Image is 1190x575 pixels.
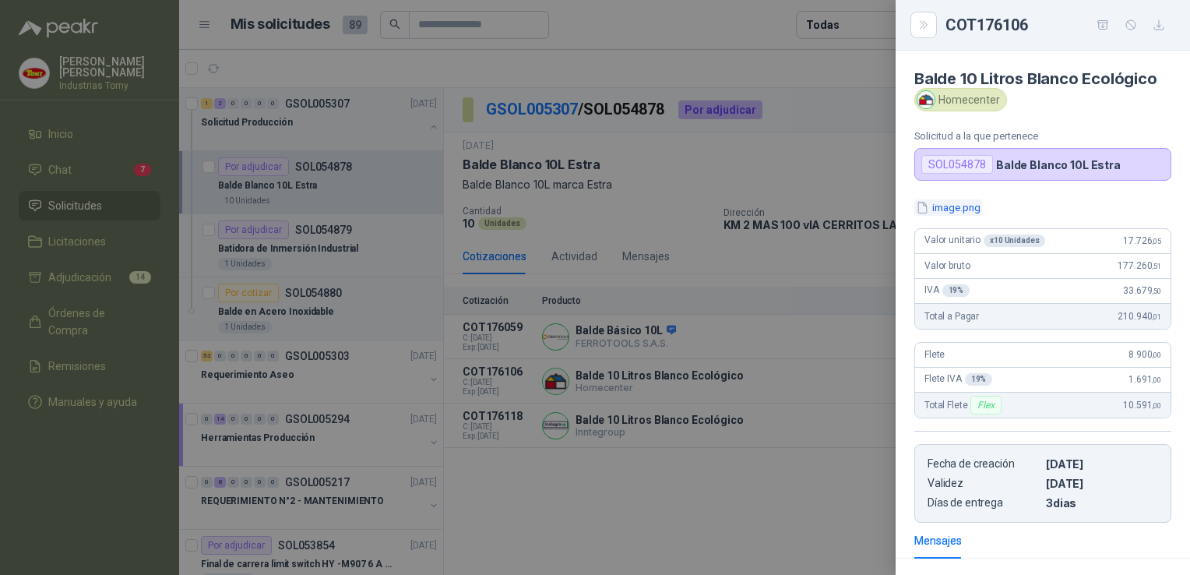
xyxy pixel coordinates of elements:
[1152,401,1161,410] span: ,00
[1123,285,1161,296] span: 33.679
[1128,349,1161,360] span: 8.900
[914,130,1171,142] p: Solicitud a la que pertenece
[942,284,970,297] div: 19 %
[914,199,982,216] button: image.png
[1152,376,1161,384] span: ,00
[928,477,1040,490] p: Validez
[924,284,970,297] span: IVA
[914,69,1171,88] h4: Balde 10 Litros Blanco Ecológico
[1046,477,1158,490] p: [DATE]
[924,373,992,386] span: Flete IVA
[924,311,979,322] span: Total a Pagar
[921,155,993,174] div: SOL054878
[1152,351,1161,359] span: ,00
[924,235,1045,247] span: Valor unitario
[970,396,1001,414] div: Flex
[1118,311,1161,322] span: 210.940
[1046,457,1158,471] p: [DATE]
[1152,237,1161,245] span: ,05
[1046,496,1158,510] p: 3 dias
[984,235,1045,247] div: x 10 Unidades
[924,396,1005,414] span: Total Flete
[965,373,993,386] div: 19 %
[924,260,970,271] span: Valor bruto
[1123,235,1161,246] span: 17.726
[1152,312,1161,321] span: ,01
[1118,260,1161,271] span: 177.260
[1123,400,1161,411] span: 10.591
[996,158,1121,171] p: Balde Blanco 10L Estra
[924,349,945,360] span: Flete
[928,496,1040,510] p: Días de entrega
[917,91,935,108] img: Company Logo
[928,457,1040,471] p: Fecha de creación
[914,16,933,34] button: Close
[1152,262,1161,270] span: ,51
[914,88,1007,111] div: Homecenter
[1128,374,1161,385] span: 1.691
[945,12,1171,37] div: COT176106
[1152,287,1161,295] span: ,50
[914,532,962,549] div: Mensajes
